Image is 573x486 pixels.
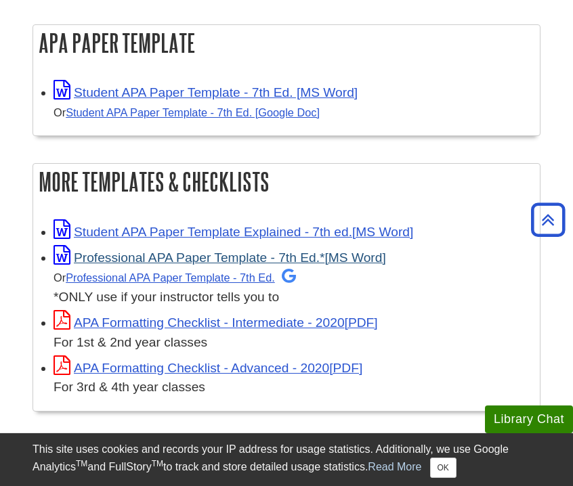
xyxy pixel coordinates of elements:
[54,85,358,100] a: Link opens in new window
[54,333,533,353] div: For 1st & 2nd year classes
[54,361,362,375] a: Link opens in new window
[66,106,320,118] a: Student APA Paper Template - 7th Ed. [Google Doc]
[33,164,540,200] h2: More Templates & Checklists
[76,459,87,468] sup: TM
[485,405,573,433] button: Library Chat
[33,25,540,61] h2: APA Paper Template
[33,441,540,478] div: This site uses cookies and records your IP address for usage statistics. Additionally, we use Goo...
[430,458,457,478] button: Close
[368,461,421,472] a: Read More
[66,271,296,284] a: Professional APA Paper Template - 7th Ed.
[526,211,570,229] a: Back to Top
[54,250,386,265] a: Link opens in new window
[54,225,413,239] a: Link opens in new window
[54,267,533,307] div: *ONLY use if your instructor tells you to
[54,106,320,118] small: Or
[54,315,378,330] a: Link opens in new window
[54,378,533,397] div: For 3rd & 4th year classes
[54,271,296,284] small: Or
[152,459,163,468] sup: TM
